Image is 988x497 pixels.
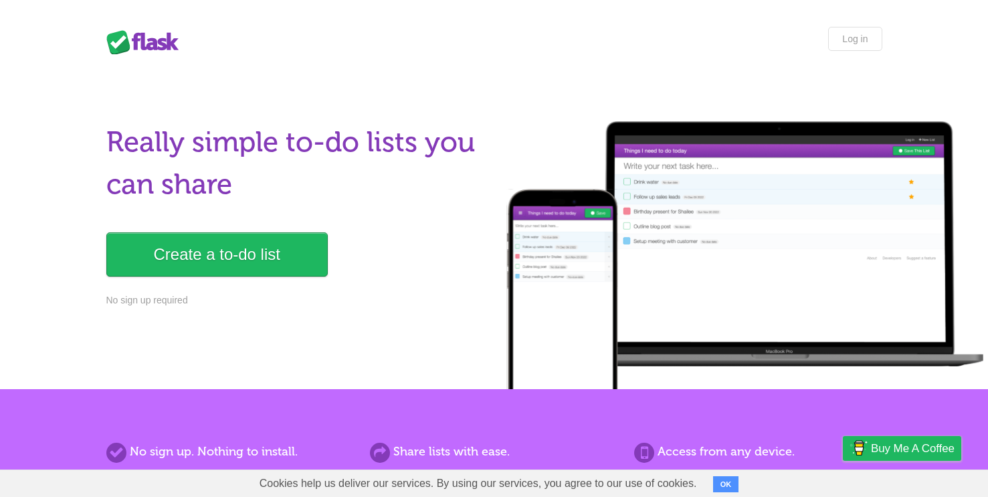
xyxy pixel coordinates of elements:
[634,443,882,461] h2: Access from any device.
[106,293,486,307] p: No sign up required
[843,436,961,461] a: Buy me a coffee
[850,437,868,459] img: Buy me a coffee
[106,443,354,461] h2: No sign up. Nothing to install.
[828,27,882,51] a: Log in
[106,121,486,206] h1: Really simple to-do lists you can share
[106,30,187,54] div: Flask Lists
[246,470,710,497] span: Cookies help us deliver our services. By using our services, you agree to our use of cookies.
[106,232,328,277] a: Create a to-do list
[370,443,617,461] h2: Share lists with ease.
[713,476,739,492] button: OK
[871,437,955,460] span: Buy me a coffee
